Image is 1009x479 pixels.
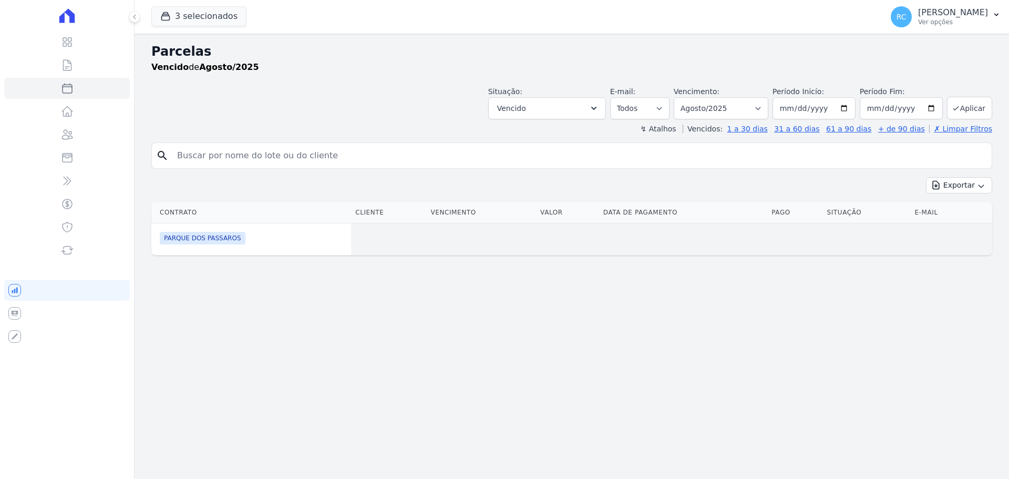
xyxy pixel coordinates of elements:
[351,202,426,223] th: Cliente
[674,87,719,96] label: Vencimento:
[826,125,871,133] a: 61 a 90 dias
[683,125,723,133] label: Vencidos:
[918,7,988,18] p: [PERSON_NAME]
[822,202,910,223] th: Situação
[774,125,819,133] a: 31 a 60 dias
[882,2,1009,32] button: RC [PERSON_NAME] Ver opções
[926,177,992,193] button: Exportar
[199,62,259,72] strong: Agosto/2025
[897,13,907,21] span: RC
[151,62,189,72] strong: Vencido
[910,202,975,223] th: E-mail
[860,86,943,97] label: Período Fim:
[160,232,245,244] span: PARQUE DOS PASSAROS
[497,102,526,115] span: Vencido
[426,202,536,223] th: Vencimento
[151,6,246,26] button: 3 selecionados
[488,87,522,96] label: Situação:
[610,87,636,96] label: E-mail:
[947,97,992,119] button: Aplicar
[171,145,987,166] input: Buscar por nome do lote ou do cliente
[878,125,925,133] a: + de 90 dias
[151,202,351,223] th: Contrato
[488,97,606,119] button: Vencido
[929,125,992,133] a: ✗ Limpar Filtros
[773,87,824,96] label: Período Inicío:
[727,125,768,133] a: 1 a 30 dias
[767,202,822,223] th: Pago
[151,42,992,61] h2: Parcelas
[918,18,988,26] p: Ver opções
[151,61,259,74] p: de
[640,125,676,133] label: ↯ Atalhos
[156,149,169,162] i: search
[599,202,768,223] th: Data de Pagamento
